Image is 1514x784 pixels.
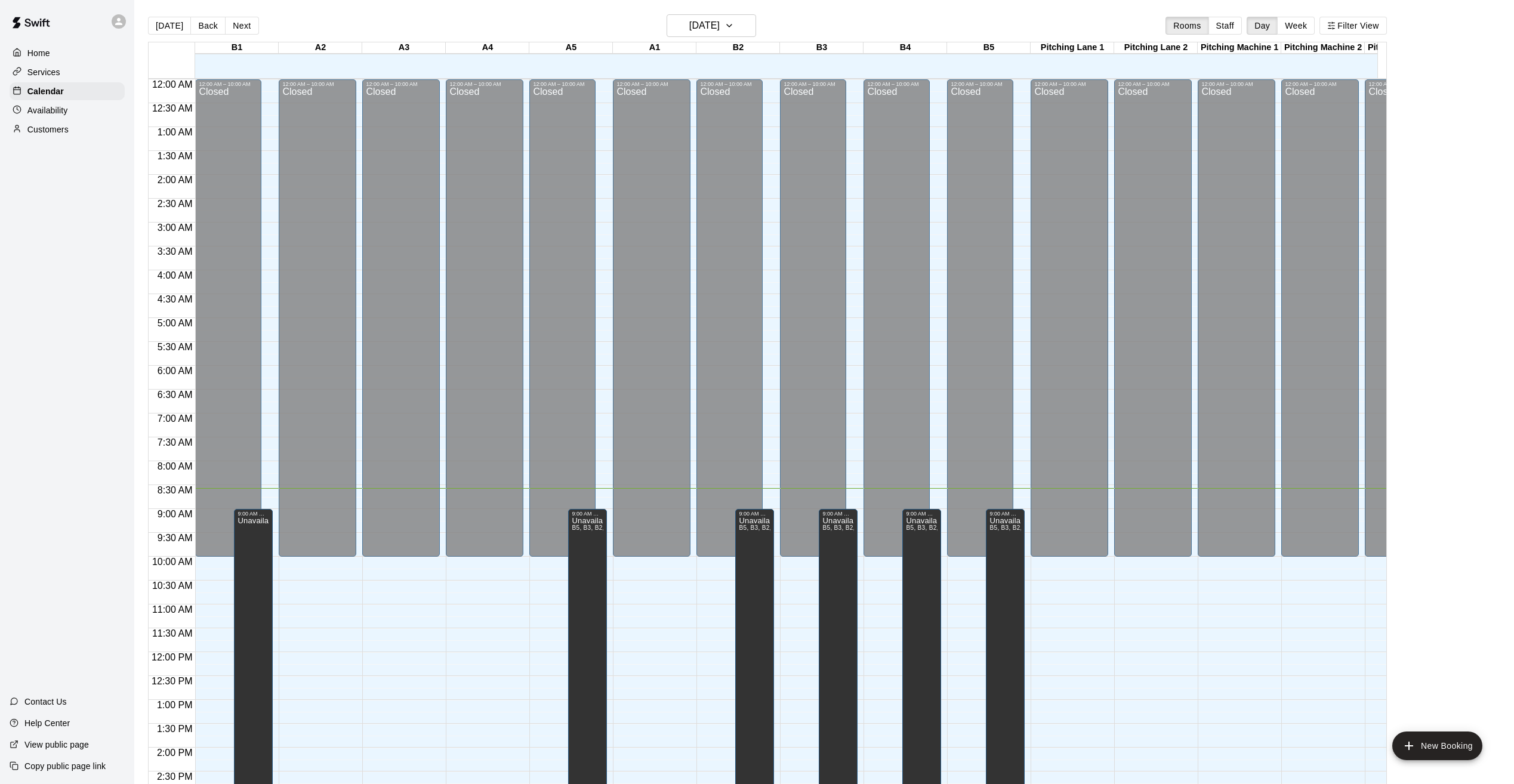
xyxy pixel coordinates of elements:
[867,81,926,87] div: 12:00 AM – 10:00 AM
[155,342,196,352] span: 5:30 AM
[27,104,68,116] p: Availability
[362,79,440,557] div: 12:00 AM – 10:00 AM: Closed
[572,524,636,531] span: B5, B3, B2, B1, A5, B4
[989,524,1054,531] span: B5, B3, B2, B1, A5, B4
[10,44,125,62] a: Home
[696,79,763,557] div: 12:00 AM – 10:00 AM: Closed
[1368,87,1439,561] div: Closed
[24,760,106,772] p: Copy public page link
[10,63,125,81] a: Services
[279,79,356,557] div: 12:00 AM – 10:00 AM: Closed
[947,79,1013,557] div: 12:00 AM – 10:00 AM: Closed
[989,511,1021,517] div: 9:00 AM – 9:00 PM
[616,81,687,87] div: 12:00 AM – 10:00 AM
[906,524,970,531] span: B5, B3, B2, B1, A5, B4
[572,511,603,517] div: 9:00 AM – 9:00 PM
[784,81,843,87] div: 12:00 AM – 10:00 AM
[1118,87,1188,561] div: Closed
[155,151,196,161] span: 1:30 AM
[784,87,843,561] div: Closed
[154,724,196,734] span: 1:30 PM
[446,42,529,54] div: A4
[822,524,887,531] span: B5, B3, B2, B1, A5, B4
[27,66,60,78] p: Services
[449,87,520,561] div: Closed
[1277,17,1315,35] button: Week
[1281,79,1359,557] div: 12:00 AM – 10:00 AM: Closed
[1114,79,1192,557] div: 12:00 AM – 10:00 AM: Closed
[696,42,780,54] div: B2
[10,82,125,100] a: Calendar
[1368,81,1439,87] div: 12:00 AM – 10:00 AM
[155,533,196,543] span: 9:30 AM
[1208,17,1242,35] button: Staff
[1285,87,1355,561] div: Closed
[155,223,196,233] span: 3:00 AM
[906,511,938,517] div: 9:00 AM – 9:00 PM
[867,87,926,561] div: Closed
[947,42,1031,54] div: B5
[780,79,846,557] div: 12:00 AM – 10:00 AM: Closed
[533,81,592,87] div: 12:00 AM – 10:00 AM
[238,511,269,517] div: 9:00 AM – 9:00 PM
[24,717,70,729] p: Help Center
[951,81,1010,87] div: 12:00 AM – 10:00 AM
[27,47,50,59] p: Home
[1285,81,1355,87] div: 12:00 AM – 10:00 AM
[155,199,196,209] span: 2:30 AM
[739,524,803,531] span: B5, B3, B2, B1, A5, B4
[529,79,596,557] div: 12:00 AM – 10:00 AM: Closed
[155,294,196,304] span: 4:30 AM
[1247,17,1278,35] button: Day
[1034,81,1105,87] div: 12:00 AM – 10:00 AM
[1031,42,1114,54] div: Pitching Lane 1
[199,81,258,87] div: 12:00 AM – 10:00 AM
[10,121,125,138] a: Customers
[155,366,196,376] span: 6:00 AM
[780,42,864,54] div: B3
[1319,17,1386,35] button: Filter View
[1201,87,1272,561] div: Closed
[27,85,64,97] p: Calendar
[1392,731,1482,760] button: add
[446,79,523,557] div: 12:00 AM – 10:00 AM: Closed
[24,696,67,708] p: Contact Us
[155,318,196,328] span: 5:00 AM
[1365,79,1442,557] div: 12:00 AM – 10:00 AM: Closed
[449,81,520,87] div: 12:00 AM – 10:00 AM
[155,437,196,447] span: 7:30 AM
[366,81,436,87] div: 12:00 AM – 10:00 AM
[148,17,191,35] button: [DATE]
[27,124,69,135] p: Customers
[1201,81,1272,87] div: 12:00 AM – 10:00 AM
[10,101,125,119] a: Availability
[154,748,196,758] span: 2:00 PM
[149,604,196,615] span: 11:00 AM
[149,628,196,638] span: 11:30 AM
[149,557,196,567] span: 10:00 AM
[1281,42,1365,54] div: Pitching Machine 2
[362,42,446,54] div: A3
[225,17,258,35] button: Next
[155,461,196,471] span: 8:00 AM
[667,14,756,37] button: [DATE]
[1034,87,1105,561] div: Closed
[149,581,196,591] span: 10:30 AM
[529,42,613,54] div: A5
[616,87,687,561] div: Closed
[1114,42,1198,54] div: Pitching Lane 2
[700,81,759,87] div: 12:00 AM – 10:00 AM
[155,270,196,280] span: 4:00 AM
[864,79,930,557] div: 12:00 AM – 10:00 AM: Closed
[190,17,226,35] button: Back
[154,700,196,710] span: 1:00 PM
[149,652,195,662] span: 12:00 PM
[822,511,854,517] div: 9:00 AM – 9:00 PM
[155,246,196,257] span: 3:30 AM
[366,87,436,561] div: Closed
[864,42,947,54] div: B4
